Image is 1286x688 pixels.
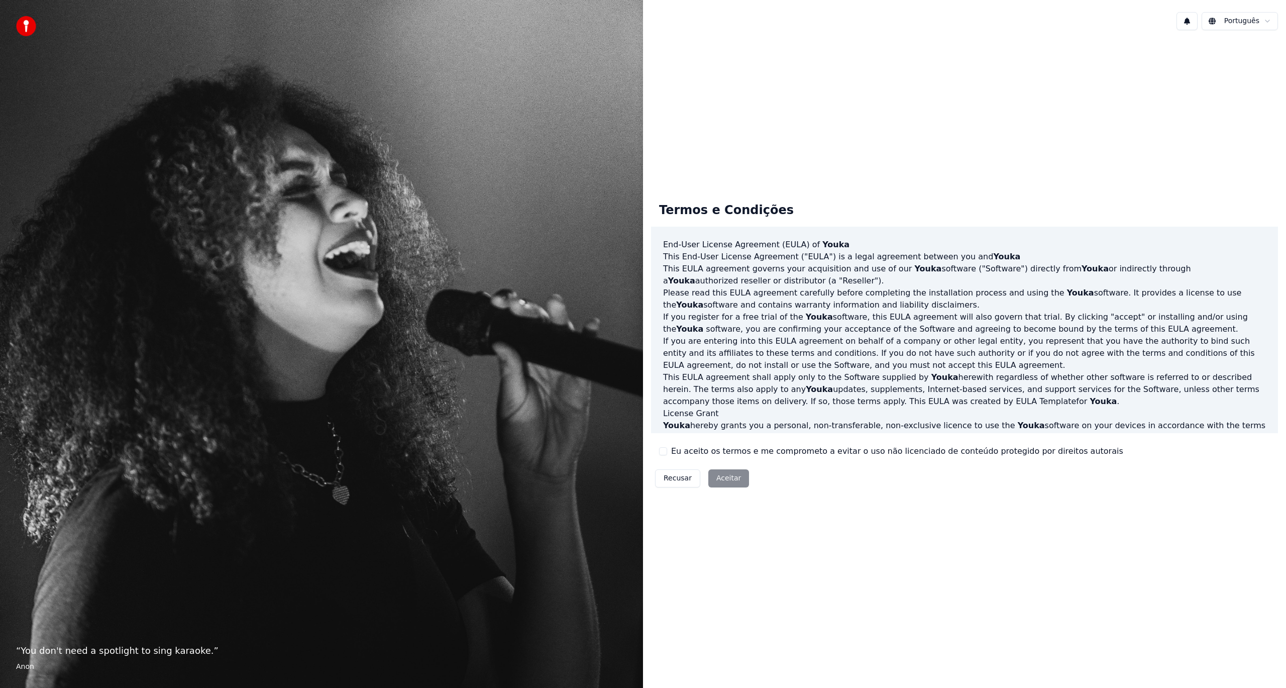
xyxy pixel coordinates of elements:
[663,371,1266,408] p: This EULA agreement shall apply only to the Software supplied by herewith regardless of whether o...
[16,16,36,36] img: youka
[663,251,1266,263] p: This End-User License Agreement ("EULA") is a legal agreement between you and
[663,335,1266,371] p: If you are entering into this EULA agreement on behalf of a company or other legal entity, you re...
[663,311,1266,335] p: If you register for a free trial of the software, this EULA agreement will also govern that trial...
[1018,421,1045,430] span: Youka
[671,445,1123,457] label: Eu aceito os termos e me comprometo a evitar o uso não licenciado de conteúdo protegido por direi...
[822,240,849,249] span: Youka
[655,469,700,487] button: Recusar
[806,312,833,322] span: Youka
[993,252,1020,261] span: Youka
[931,372,958,382] span: Youka
[1082,264,1109,273] span: Youka
[1016,397,1076,406] a: EULA Template
[668,276,695,285] span: Youka
[663,263,1266,287] p: This EULA agreement governs your acquisition and use of our software ("Software") directly from o...
[651,194,802,227] div: Termos e Condições
[914,264,941,273] span: Youka
[1067,288,1094,298] span: Youka
[16,662,627,672] footer: Anon
[663,421,690,430] span: Youka
[16,644,627,658] p: “ You don't need a spotlight to sing karaoke. ”
[663,408,1266,420] h3: License Grant
[676,300,703,310] span: Youka
[663,239,1266,251] h3: End-User License Agreement (EULA) of
[663,420,1266,444] p: hereby grants you a personal, non-transferable, non-exclusive licence to use the software on your...
[676,324,703,334] span: Youka
[1090,397,1117,406] span: Youka
[806,384,833,394] span: Youka
[663,287,1266,311] p: Please read this EULA agreement carefully before completing the installation process and using th...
